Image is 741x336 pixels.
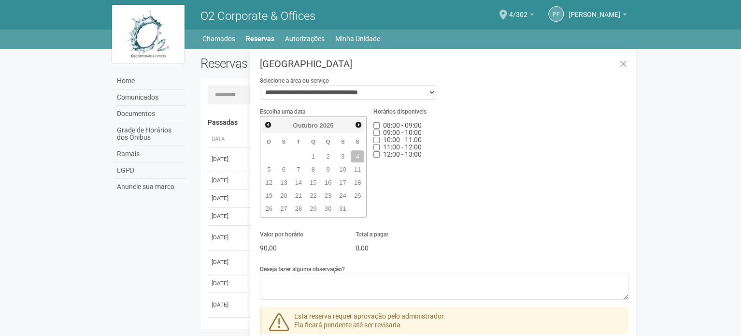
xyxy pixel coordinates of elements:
td: Sala de Reunião Interna 1 Bloco 4 (até 30 pessoas) [246,172,525,190]
td: Sala de Reunião Interna 1 Bloco 4 (até 30 pessoas) [246,225,525,250]
span: Quarta [311,138,315,145]
th: Data [208,131,246,147]
a: 14 [292,176,306,189]
a: 4 [351,150,365,162]
a: PF [548,6,564,22]
td: [DATE] [208,275,246,292]
a: Anterior [263,119,274,130]
a: 21 [292,190,306,202]
a: 11 [351,163,365,175]
a: 24 [336,190,350,202]
a: 8 [306,163,320,175]
td: [DATE] [208,172,246,190]
a: Ramais [114,146,186,162]
p: 90,00 [260,244,341,252]
a: 6 [277,163,291,175]
td: Sala de Reunião Interna 1 Bloco 4 (até 30 pessoas) [246,250,525,275]
td: [DATE] [208,250,246,275]
span: Horário indisponível [383,121,422,129]
a: 2 [321,150,335,162]
span: Horário indisponível [383,143,422,151]
a: 18 [351,176,365,189]
span: Terça [297,138,300,145]
span: Horário indisponível [383,129,422,136]
span: Próximo [355,121,362,129]
a: Anuncie sua marca [114,179,186,195]
th: Área ou Serviço [246,131,525,147]
span: 2025 [319,122,333,129]
td: Sala de Reunião Interna 1 Bloco 4 (até 30 pessoas) [246,275,525,292]
a: 9 [321,163,335,175]
a: LGPD [114,162,186,179]
a: 17 [336,176,350,189]
span: Domingo [267,138,271,145]
span: PRISCILLA FREITAS [569,1,620,18]
a: Reservas [246,32,274,45]
a: [PERSON_NAME] [569,12,627,20]
span: 4/302 [509,1,527,18]
a: 12 [262,176,276,189]
label: Selecione a área ou serviço [260,76,329,85]
a: 26 [262,203,276,215]
td: [DATE] [208,207,246,225]
a: 15 [306,176,320,189]
a: 29 [306,203,320,215]
a: 22 [306,190,320,202]
a: 7 [292,163,306,175]
h4: Passadas [208,119,622,126]
p: 0,00 [356,244,437,252]
span: Segunda [282,138,285,145]
span: Horário indisponível [383,136,422,144]
a: 20 [277,190,291,202]
span: Sexta [341,138,345,145]
a: Próximo [353,119,364,130]
label: Horários disponíveis [373,107,427,116]
a: Comunicados [114,89,186,106]
input: 11:00 - 12:00 [373,144,380,150]
input: 09:00 - 10:00 [373,130,380,136]
img: logo.jpg [112,5,185,63]
a: Documentos [114,106,186,122]
a: Chamados [202,32,235,45]
input: 12:00 - 13:00 [373,151,380,158]
span: Horário indisponível [383,150,422,158]
a: 13 [277,176,291,189]
span: Anterior [264,121,272,129]
label: Escolha uma data [260,107,305,116]
a: 23 [321,190,335,202]
a: Home [114,73,186,89]
td: [DATE] [208,147,246,172]
input: 10:00 - 11:00 [373,137,380,143]
span: Sábado [356,138,359,145]
label: Total a pagar [356,230,388,239]
td: Sala de Reunião Interna 1 Bloco 4 (até 30 pessoas) [246,147,525,172]
a: 27 [277,203,291,215]
a: 10 [336,163,350,175]
span: Quinta [326,138,330,145]
td: [DATE] [208,225,246,250]
td: Sala de Reunião Interna 1 Bloco 4 (até 30 pessoas) [246,207,525,225]
a: 28 [292,203,306,215]
h2: Reservas [200,56,407,71]
a: 30 [321,203,335,215]
a: 4/302 [509,12,534,20]
a: 31 [336,203,350,215]
td: [DATE] [208,190,246,207]
a: 16 [321,176,335,189]
div: Esta reserva requer aprovação pelo administrador. Ela ficará pendente até ser revisada. [260,307,628,334]
a: 5 [262,163,276,175]
a: 25 [351,190,365,202]
a: Grade de Horários dos Ônibus [114,122,186,146]
h3: [GEOGRAPHIC_DATA] [260,59,628,69]
span: O2 Corporate & Offices [200,9,315,23]
a: 1 [306,150,320,162]
label: Deseja fazer alguma observação? [260,265,345,274]
a: 3 [336,150,350,162]
label: Valor por horário [260,230,303,239]
span: Outubro [293,122,318,129]
input: 08:00 - 09:00 [373,122,380,129]
a: Minha Unidade [335,32,380,45]
a: 19 [262,190,276,202]
td: Sala de Reunião Interna 1 Bloco 4 (até 30 pessoas) [246,292,525,317]
td: [DATE] [208,292,246,317]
